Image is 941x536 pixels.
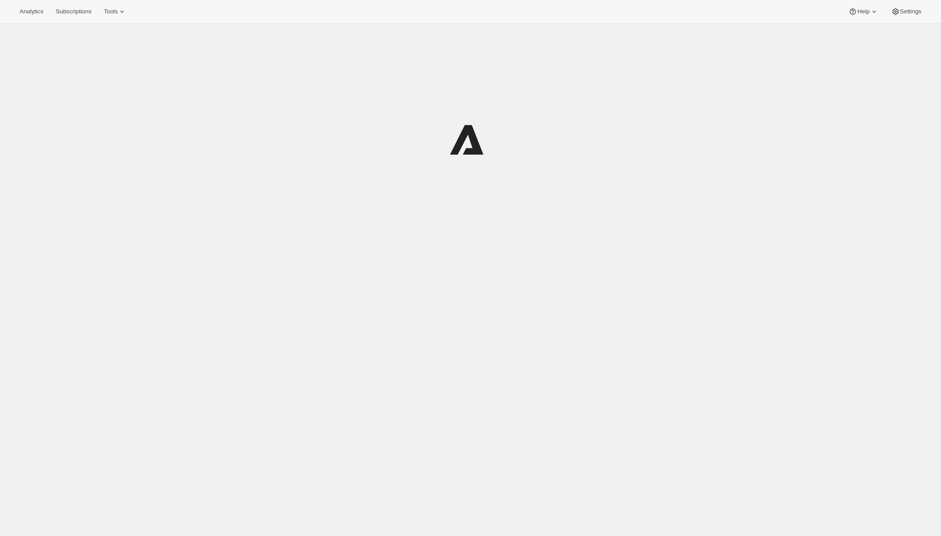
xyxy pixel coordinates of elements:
button: Tools [98,5,132,18]
button: Subscriptions [50,5,97,18]
span: Help [857,8,869,15]
span: Tools [104,8,118,15]
span: Subscriptions [56,8,91,15]
span: Analytics [20,8,43,15]
button: Settings [886,5,927,18]
button: Help [843,5,884,18]
button: Analytics [14,5,49,18]
span: Settings [900,8,921,15]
